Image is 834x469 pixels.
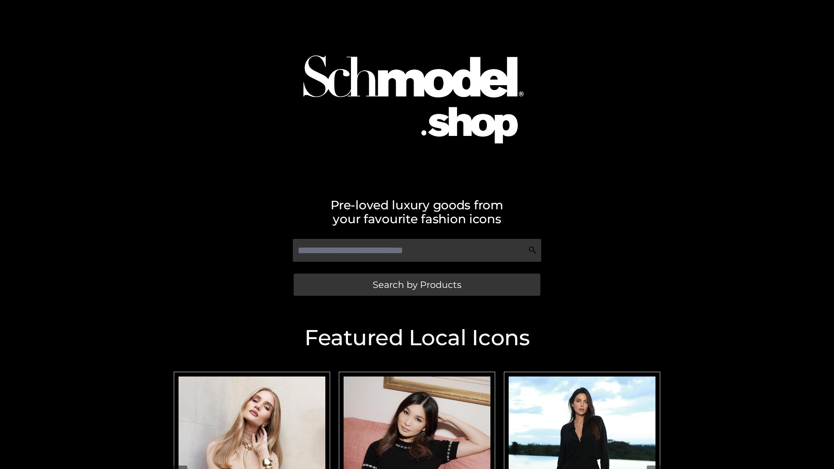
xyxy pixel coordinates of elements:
a: Search by Products [294,274,540,296]
span: Search by Products [373,280,461,289]
h2: Featured Local Icons​ [169,327,665,349]
h2: Pre-loved luxury goods from your favourite fashion icons [169,198,665,226]
img: Search Icon [528,246,537,254]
